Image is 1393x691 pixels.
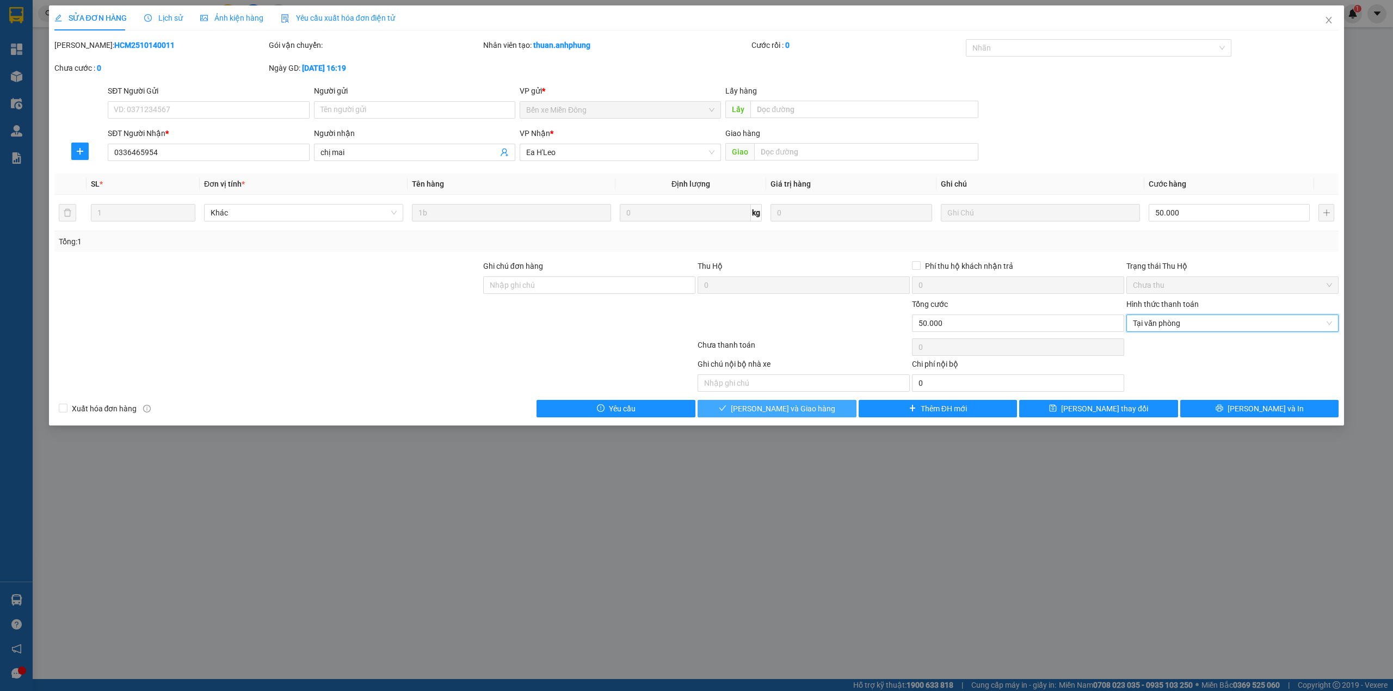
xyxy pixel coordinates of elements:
[54,39,267,51] div: [PERSON_NAME]:
[731,403,835,415] span: [PERSON_NAME] và Giao hàng
[921,403,967,415] span: Thêm ĐH mới
[1019,400,1178,417] button: save[PERSON_NAME] thay đổi
[771,204,932,221] input: 0
[725,101,750,118] span: Lấy
[698,358,910,374] div: Ghi chú nội bộ nhà xe
[1228,403,1304,415] span: [PERSON_NAME] và In
[1061,403,1148,415] span: [PERSON_NAME] thay đổi
[211,205,397,221] span: Khác
[526,102,714,118] span: Bến xe Miền Đông
[751,39,964,51] div: Cước rồi :
[1149,180,1186,188] span: Cước hàng
[1314,5,1344,36] button: Close
[1318,204,1334,221] button: plus
[281,14,289,23] img: icon
[91,180,100,188] span: SL
[859,400,1018,417] button: plusThêm ĐH mới
[281,14,396,22] span: Yêu cầu xuất hóa đơn điện tử
[696,339,911,358] div: Chưa thanh toán
[269,39,481,51] div: Gói vận chuyển:
[54,14,127,22] span: SỬA ĐƠN HÀNG
[483,262,543,270] label: Ghi chú đơn hàng
[526,144,714,161] span: Ea H'Leo
[314,127,515,139] div: Người nhận
[1216,404,1223,413] span: printer
[750,101,978,118] input: Dọc đường
[1324,16,1333,24] span: close
[751,204,762,221] span: kg
[754,143,978,161] input: Dọc đường
[114,41,175,50] b: HCM2510140011
[936,174,1144,195] th: Ghi chú
[520,85,721,97] div: VP gửi
[200,14,263,22] span: Ảnh kiện hàng
[108,85,309,97] div: SĐT Người Gửi
[269,62,481,74] div: Ngày GD:
[1049,404,1057,413] span: save
[921,260,1018,272] span: Phí thu hộ khách nhận trả
[909,404,916,413] span: plus
[72,147,88,156] span: plus
[537,400,695,417] button: exclamation-circleYêu cầu
[520,129,550,138] span: VP Nhận
[314,85,515,97] div: Người gửi
[59,236,537,248] div: Tổng: 1
[144,14,152,22] span: clock-circle
[54,14,62,22] span: edit
[67,403,141,415] span: Xuất hóa đơn hàng
[725,143,754,161] span: Giao
[912,358,1124,374] div: Chi phí nội bộ
[597,404,605,413] span: exclamation-circle
[200,14,208,22] span: picture
[302,64,346,72] b: [DATE] 16:19
[483,276,695,294] input: Ghi chú đơn hàng
[54,62,267,74] div: Chưa cước :
[609,403,636,415] span: Yêu cầu
[1126,300,1199,309] label: Hình thức thanh toán
[500,148,509,157] span: user-add
[912,300,948,309] span: Tổng cước
[725,87,757,95] span: Lấy hàng
[143,405,151,412] span: info-circle
[671,180,710,188] span: Định lượng
[1133,315,1332,331] span: Tại văn phòng
[1180,400,1339,417] button: printer[PERSON_NAME] và In
[1133,277,1332,293] span: Chưa thu
[412,180,444,188] span: Tên hàng
[59,204,76,221] button: delete
[785,41,790,50] b: 0
[144,14,183,22] span: Lịch sử
[941,204,1140,221] input: Ghi Chú
[1126,260,1339,272] div: Trạng thái Thu Hộ
[725,129,760,138] span: Giao hàng
[97,64,101,72] b: 0
[71,143,89,160] button: plus
[719,404,726,413] span: check
[108,127,309,139] div: SĐT Người Nhận
[698,374,910,392] input: Nhập ghi chú
[698,400,856,417] button: check[PERSON_NAME] và Giao hàng
[698,262,723,270] span: Thu Hộ
[204,180,245,188] span: Đơn vị tính
[483,39,749,51] div: Nhân viên tạo:
[771,180,811,188] span: Giá trị hàng
[412,204,611,221] input: VD: Bàn, Ghế
[533,41,590,50] b: thuan.anhphung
